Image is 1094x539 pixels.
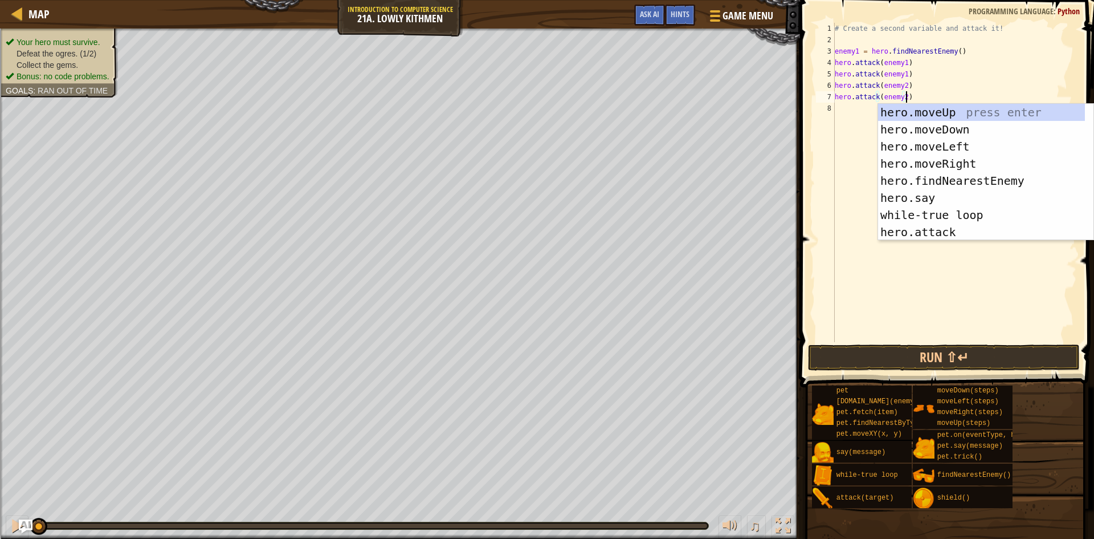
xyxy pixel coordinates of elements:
div: Sort A > Z [5,5,1089,15]
span: Python [1058,6,1080,17]
img: portrait.png [913,465,934,487]
span: : [1054,6,1058,17]
button: Ctrl + P: Pause [6,516,28,539]
div: Move To ... [5,76,1089,87]
a: Map [23,6,50,22]
span: say(message) [836,448,885,456]
div: 5 [816,68,835,80]
img: portrait.png [812,465,834,487]
div: 3 [816,46,835,57]
span: while-true loop [836,471,898,479]
div: 7 [816,91,835,103]
div: Move To ... [5,25,1089,35]
span: moveLeft(steps) [937,398,999,406]
div: 8 [816,103,835,114]
span: pet.say(message) [937,442,1003,450]
div: Rename [5,66,1089,76]
img: portrait.png [812,488,834,509]
span: findNearestEnemy() [937,471,1011,479]
span: pet.fetch(item) [836,408,898,416]
div: 6 [816,80,835,91]
span: moveRight(steps) [937,408,1003,416]
span: attack(target) [836,494,894,502]
span: pet [836,387,849,395]
span: moveUp(steps) [937,419,991,427]
span: moveDown(steps) [937,387,999,395]
div: Delete [5,35,1089,46]
span: Hints [671,9,689,19]
button: Toggle fullscreen [771,516,794,539]
span: Game Menu [722,9,773,23]
span: ♫ [749,517,761,534]
button: Game Menu [701,5,780,31]
img: portrait.png [812,442,834,464]
div: 4 [816,57,835,68]
button: Ask AI [19,520,32,533]
div: Sort New > Old [5,15,1089,25]
span: Map [28,6,50,22]
div: 2 [816,34,835,46]
img: portrait.png [913,398,934,419]
button: Run ⇧↵ [808,345,1080,371]
span: pet.findNearestByType(type) [836,419,947,427]
span: Programming language [969,6,1054,17]
img: portrait.png [913,437,934,459]
span: [DOMAIN_NAME](enemy) [836,398,919,406]
div: Sign out [5,56,1089,66]
button: ♫ [747,516,766,539]
span: pet.on(eventType, handler) [937,431,1044,439]
button: Ask AI [634,5,665,26]
div: 1 [816,23,835,34]
span: Ask AI [640,9,659,19]
img: portrait.png [913,488,934,509]
span: shield() [937,494,970,502]
span: pet.moveXY(x, y) [836,430,902,438]
span: pet.trick() [937,453,982,461]
div: Options [5,46,1089,56]
img: portrait.png [812,403,834,425]
button: Adjust volume [719,516,741,539]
